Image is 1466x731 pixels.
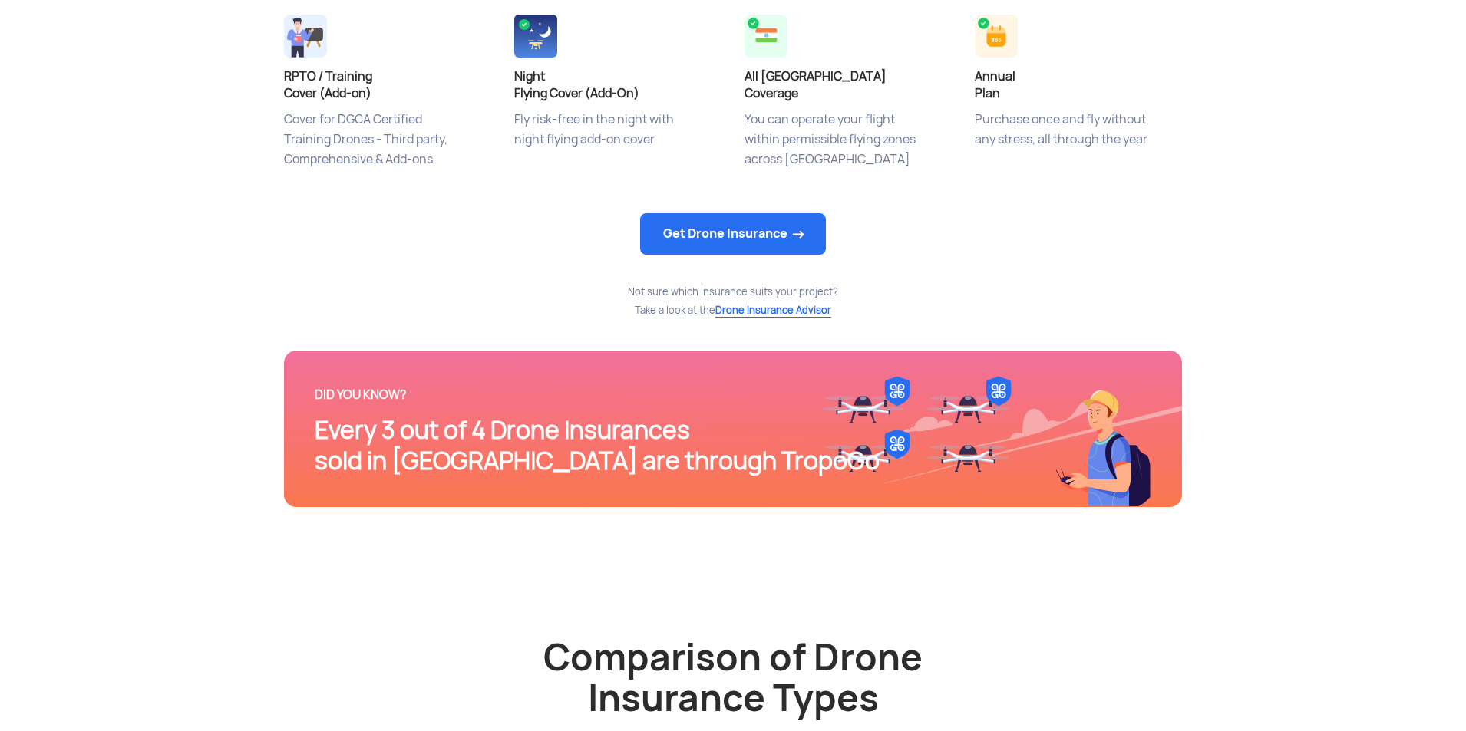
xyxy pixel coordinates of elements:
[315,415,1151,476] div: Every 3 out of 4 Drone Insurances sold in [GEOGRAPHIC_DATA] are through TropoGo
[284,110,491,186] p: Cover for DGCA Certified Training Drones - Third party, Comprehensive & Add-ons
[315,381,1151,409] div: DID YOU KNOW?
[514,68,721,102] h4: Night Flying Cover (Add-On)
[640,213,826,255] a: Get Drone Insurance
[715,304,831,318] span: Drone Insurance Advisor
[975,68,1182,102] h4: Annual Plan
[284,68,491,102] h4: RPTO / Training Cover (Add-on)
[284,283,1182,320] div: Not sure which Insurance suits your project? Take a look at the
[745,110,952,186] p: You can operate your flight within permissible flying zones across [GEOGRAPHIC_DATA]
[296,637,1170,719] h2: Comparison of Drone Insurance Types
[745,68,952,102] h4: All [GEOGRAPHIC_DATA] Coverage
[514,110,721,186] p: Fly risk-free in the night with night flying add-on cover
[975,110,1182,186] p: Purchase once and fly without any stress, all through the year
